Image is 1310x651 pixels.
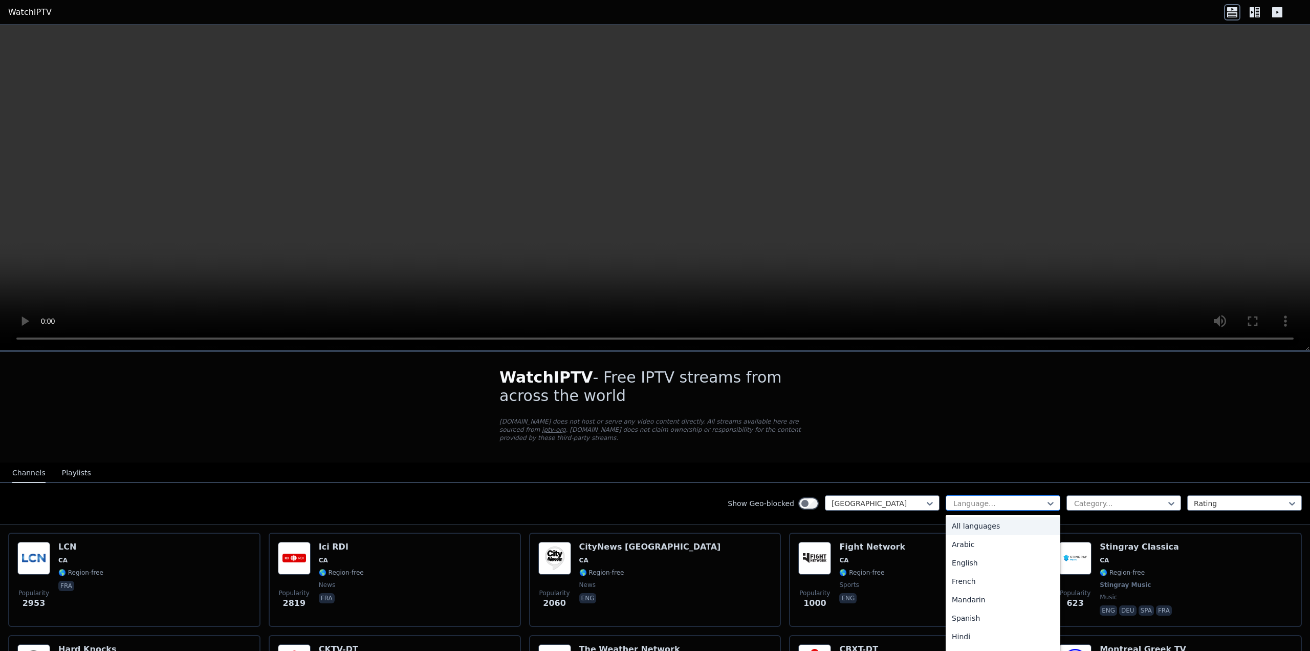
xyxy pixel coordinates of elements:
span: CA [839,556,848,564]
span: Popularity [1060,589,1090,597]
div: English [946,554,1060,572]
span: 2060 [543,597,566,610]
div: Mandarin [946,591,1060,609]
span: 1000 [803,597,826,610]
div: French [946,572,1060,591]
span: 2953 [23,597,46,610]
p: eng [1100,605,1117,616]
p: fra [1156,605,1172,616]
span: Popularity [18,589,49,597]
h6: CityNews [GEOGRAPHIC_DATA] [579,542,721,552]
span: Popularity [279,589,310,597]
span: CA [58,556,68,564]
div: Arabic [946,535,1060,554]
span: 2819 [283,597,306,610]
label: Show Geo-blocked [728,498,794,509]
h6: Fight Network [839,542,905,552]
span: CA [1100,556,1109,564]
img: Stingray Classica [1059,542,1091,575]
div: Spanish [946,609,1060,627]
span: 🌎 Region-free [839,569,884,577]
p: eng [839,593,857,603]
p: eng [579,593,597,603]
h6: Ici RDI [319,542,364,552]
span: Popularity [539,589,570,597]
span: 623 [1066,597,1083,610]
span: music [1100,593,1117,601]
a: WatchIPTV [8,6,52,18]
span: Popularity [799,589,830,597]
span: 🌎 Region-free [1100,569,1145,577]
span: CA [319,556,328,564]
p: spa [1139,605,1154,616]
span: news [579,581,596,589]
p: deu [1119,605,1137,616]
p: [DOMAIN_NAME] does not host or serve any video content directly. All streams available here are s... [499,417,811,442]
span: WatchIPTV [499,368,593,386]
span: Stingray Music [1100,581,1151,589]
p: fra [58,581,74,591]
img: Ici RDI [278,542,311,575]
div: All languages [946,517,1060,535]
img: CityNews Toronto [538,542,571,575]
span: 🌎 Region-free [579,569,624,577]
div: Hindi [946,627,1060,646]
img: Fight Network [798,542,831,575]
span: CA [579,556,588,564]
span: sports [839,581,859,589]
h6: LCN [58,542,103,552]
h6: Stingray Classica [1100,542,1179,552]
img: LCN [17,542,50,575]
span: 🌎 Region-free [319,569,364,577]
h1: - Free IPTV streams from across the world [499,368,811,405]
button: Channels [12,464,46,483]
p: fra [319,593,335,603]
a: iptv-org [542,426,566,433]
span: 🌎 Region-free [58,569,103,577]
span: news [319,581,335,589]
button: Playlists [62,464,91,483]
